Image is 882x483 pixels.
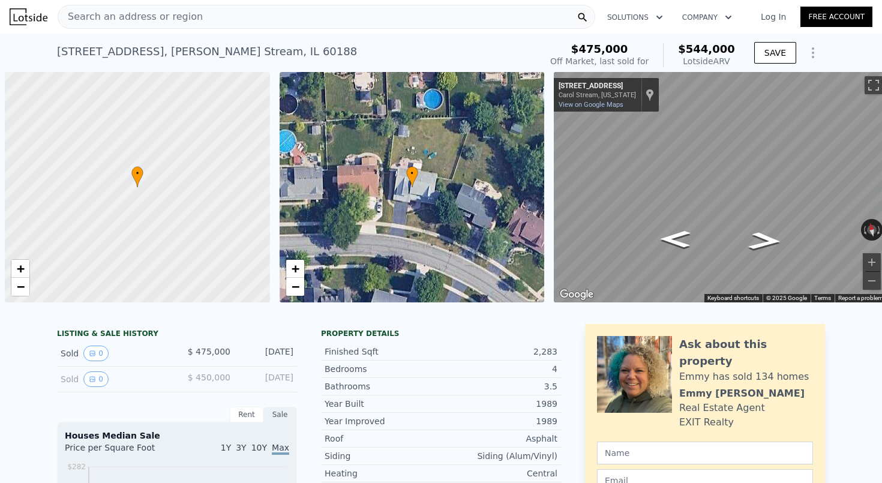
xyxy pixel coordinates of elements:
[863,253,881,271] button: Zoom in
[236,443,246,452] span: 3Y
[286,278,304,296] a: Zoom out
[801,41,825,65] button: Show Options
[679,370,809,384] div: Emmy has sold 134 homes
[58,10,203,24] span: Search an address or region
[598,7,673,28] button: Solutions
[766,295,807,301] span: © 2025 Google
[559,91,636,99] div: Carol Stream, [US_STATE]
[57,329,297,341] div: LISTING & SALE HISTORY
[221,443,231,452] span: 1Y
[865,218,878,241] button: Reset the view
[83,346,109,361] button: View historical data
[188,347,230,356] span: $ 475,000
[240,371,293,387] div: [DATE]
[734,228,796,254] path: Go East, Rolling Oaks Dr
[441,398,557,410] div: 1989
[65,430,289,442] div: Houses Median Sale
[441,380,557,392] div: 3.5
[61,346,167,361] div: Sold
[325,398,441,410] div: Year Built
[263,407,297,422] div: Sale
[863,272,881,290] button: Zoom out
[325,363,441,375] div: Bedrooms
[679,401,765,415] div: Real Estate Agent
[814,295,831,301] a: Terms (opens in new tab)
[441,450,557,462] div: Siding (Alum/Vinyl)
[188,373,230,382] span: $ 450,000
[800,7,872,27] a: Free Account
[406,166,418,187] div: •
[11,260,29,278] a: Zoom in
[559,82,636,91] div: [STREET_ADDRESS]
[10,8,47,25] img: Lotside
[61,371,167,387] div: Sold
[754,42,796,64] button: SAVE
[67,463,86,471] tspan: $282
[83,371,109,387] button: View historical data
[678,55,735,67] div: Lotside ARV
[746,11,800,23] a: Log In
[325,346,441,358] div: Finished Sqft
[131,166,143,187] div: •
[230,407,263,422] div: Rent
[291,279,299,294] span: −
[17,261,25,276] span: +
[240,346,293,361] div: [DATE]
[557,287,596,302] img: Google
[325,415,441,427] div: Year Improved
[861,219,868,241] button: Rotate counterclockwise
[559,101,623,109] a: View on Google Maps
[325,450,441,462] div: Siding
[325,433,441,445] div: Roof
[325,467,441,479] div: Heating
[557,287,596,302] a: Open this area in Google Maps (opens a new window)
[321,329,561,338] div: Property details
[441,433,557,445] div: Asphalt
[272,443,289,455] span: Max
[17,279,25,294] span: −
[11,278,29,296] a: Zoom out
[571,43,628,55] span: $475,000
[286,260,304,278] a: Zoom in
[441,346,557,358] div: 2,283
[57,43,357,60] div: [STREET_ADDRESS] , [PERSON_NAME] Stream , IL 60188
[648,227,703,251] path: Go West, Rolling Oaks Dr
[597,442,813,464] input: Name
[406,168,418,179] span: •
[646,88,654,101] a: Show location on map
[550,55,649,67] div: Off Market, last sold for
[65,442,177,461] div: Price per Square Foot
[678,43,735,55] span: $544,000
[441,415,557,427] div: 1989
[707,294,759,302] button: Keyboard shortcuts
[441,363,557,375] div: 4
[325,380,441,392] div: Bathrooms
[441,467,557,479] div: Central
[679,386,805,401] div: Emmy [PERSON_NAME]
[291,261,299,276] span: +
[251,443,267,452] span: 10Y
[673,7,742,28] button: Company
[679,415,734,430] div: EXIT Realty
[679,336,813,370] div: Ask about this property
[131,168,143,179] span: •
